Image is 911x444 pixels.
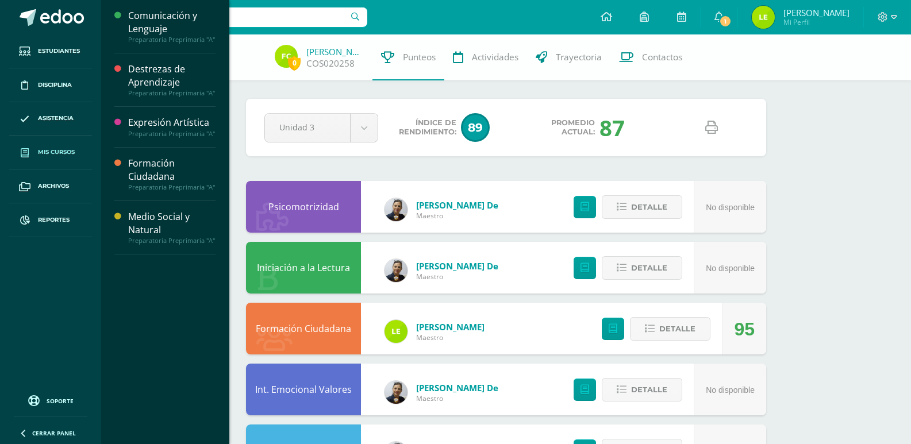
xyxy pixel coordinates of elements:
a: Asistencia [9,102,92,136]
div: Preparatoria Preprimaria "A" [128,183,216,191]
span: Detalle [659,318,695,339]
a: Punteos [372,34,444,80]
span: Soporte [47,397,74,405]
span: 1 [719,15,732,28]
div: Preparatoria Preprimaria "A" [128,89,216,97]
a: Formación CiudadanaPreparatoria Preprimaria "A" [128,157,216,191]
a: Contactos [610,34,691,80]
div: Preparatoria Preprimaria "A" [128,36,216,44]
span: No disponible [706,385,755,395]
div: Preparatoria Preprimaria "A" [128,237,216,245]
img: 8b679afc12f4711ad3f6e86d2eebead2.png [385,320,408,343]
a: [PERSON_NAME] de [416,260,498,272]
span: Maestro [416,333,485,342]
button: Detalle [602,378,682,401]
span: Asistencia [38,114,74,123]
span: Índice de Rendimiento: [399,118,456,137]
span: Contactos [642,51,682,63]
button: Detalle [630,317,710,341]
div: Comunicación y Lenguaje [128,9,216,36]
span: Maestro [416,272,498,281]
button: Detalle [602,195,682,219]
span: Unidad 3 [279,114,336,141]
span: Mis cursos [38,148,75,157]
img: 67f0ede88ef848e2db85819136c0f493.png [385,381,408,404]
a: Mis cursos [9,136,92,169]
span: Detalle [631,257,667,279]
span: Trayectoria [556,51,602,63]
span: No disponible [706,203,755,212]
a: [PERSON_NAME] [416,321,485,333]
a: Reportes [9,203,92,237]
a: Destrezas de AprendizajePreparatoria Preprimaria "A" [128,63,216,97]
a: [PERSON_NAME] [306,46,364,57]
div: Formación Ciudadana [128,157,216,183]
img: 67f0ede88ef848e2db85819136c0f493.png [385,259,408,282]
span: [PERSON_NAME] [783,7,850,18]
div: Destrezas de Aprendizaje [128,63,216,89]
div: 87 [599,113,625,142]
img: 3b57ba69b96dd5213f6313e9886ee7de.png [752,6,775,29]
a: Actividades [444,34,527,80]
div: Medio Social y Natural [128,210,216,237]
span: Disciplina [38,80,72,90]
a: Disciplina [9,68,92,102]
div: Psicomotrizidad [246,181,361,233]
span: Actividades [472,51,518,63]
span: 0 [288,56,301,70]
a: Estudiantes [9,34,92,68]
a: Unidad 3 [265,114,378,142]
div: Preparatoria Preprimaria "A" [128,130,216,138]
a: Comunicación y LenguajePreparatoria Preprimaria "A" [128,9,216,44]
a: [PERSON_NAME] de [416,382,498,393]
img: 67f0ede88ef848e2db85819136c0f493.png [385,198,408,221]
span: No disponible [706,264,755,273]
span: Estudiantes [38,47,80,56]
a: [PERSON_NAME] de [416,199,498,211]
span: Promedio actual: [551,118,595,137]
span: Detalle [631,379,667,400]
span: 89 [461,113,490,142]
span: Maestro [416,211,498,221]
span: Cerrar panel [32,429,76,437]
a: COS020258 [306,57,355,70]
div: 95 [734,303,755,355]
span: Maestro [416,393,498,403]
span: Detalle [631,196,667,218]
img: cb448d4a403162b3802b1f86da15efb0.png [275,45,298,68]
input: Busca un usuario... [109,7,367,27]
div: Int. Emocional Valores [246,364,361,415]
button: Detalle [602,256,682,280]
a: Soporte [14,392,87,408]
div: Formación Ciudadana [246,303,361,354]
div: Iniciación a la Lectura [246,242,361,294]
a: Archivos [9,169,92,203]
span: Reportes [38,215,70,225]
span: Punteos [403,51,436,63]
span: Archivos [38,182,69,191]
span: Mi Perfil [783,17,850,27]
a: Trayectoria [527,34,610,80]
a: Expresión ArtísticaPreparatoria Preprimaria "A" [128,116,216,137]
div: Expresión Artística [128,116,216,129]
a: Medio Social y NaturalPreparatoria Preprimaria "A" [128,210,216,245]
